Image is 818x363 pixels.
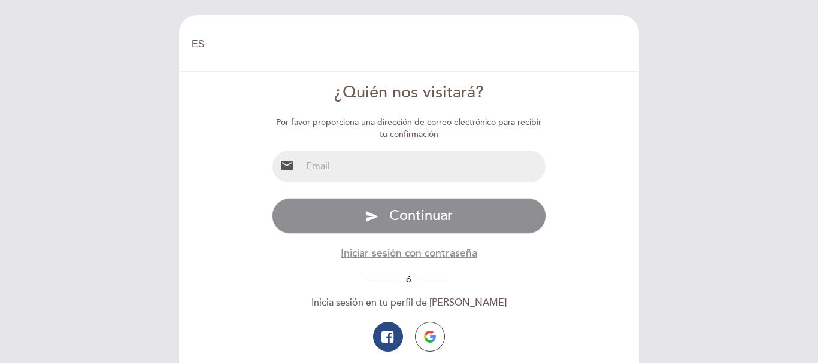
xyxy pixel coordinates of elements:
[397,274,420,285] span: ó
[280,158,294,173] i: email
[272,81,547,105] div: ¿Quién nos visitará?
[341,246,477,261] button: Iniciar sesión con contraseña
[272,296,547,310] div: Inicia sesión en tu perfil de [PERSON_NAME]
[365,209,379,224] i: send
[424,331,436,343] img: icon-google.png
[301,151,546,182] input: Email
[272,117,547,141] div: Por favor proporciona una dirección de correo electrónico para recibir tu confirmación
[272,198,547,234] button: send Continuar
[389,207,453,224] span: Continuar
